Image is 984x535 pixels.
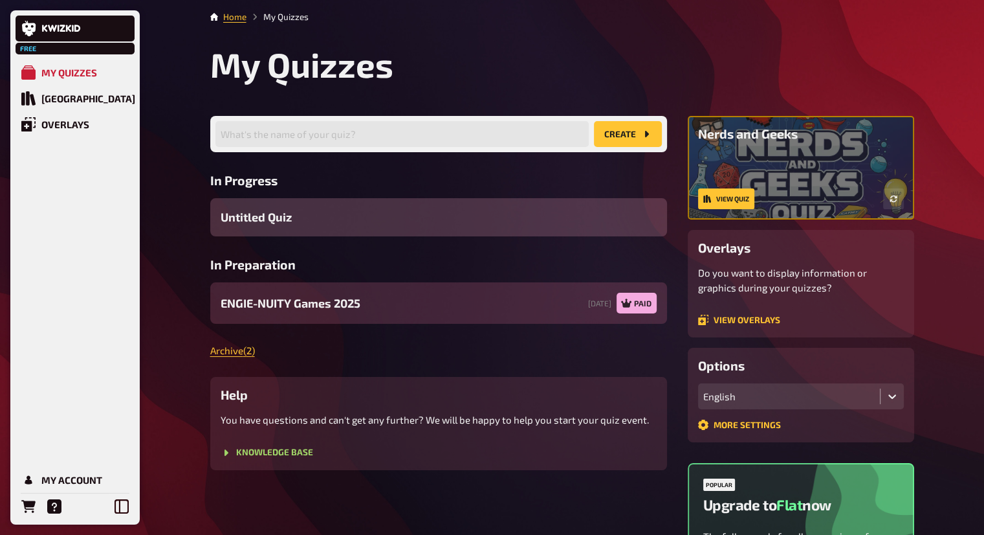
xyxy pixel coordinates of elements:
[594,121,662,147] button: create
[41,119,89,130] div: Overlays
[210,257,667,272] h3: In Preparation
[41,67,97,78] div: My Quizzes
[17,45,40,52] span: Free
[698,315,780,325] a: View overlays
[703,479,735,491] div: Popular
[210,44,914,85] h1: My Quizzes
[698,240,904,255] h3: Overlays
[698,188,754,209] a: View quiz
[41,474,102,486] div: My Account
[221,295,360,312] span: ENGIE-NUITY Games 2025
[223,12,246,22] a: Home
[246,10,309,23] li: My Quizzes
[16,467,135,493] a: My Account
[221,209,292,226] span: Untitled Quiz
[210,345,255,356] a: Archive(2)
[698,420,781,430] a: More settings
[16,111,135,137] a: Overlays
[698,126,904,141] h3: Nerds and Geeks
[617,293,656,313] div: Paid
[221,448,313,458] a: Knowledge Base
[16,60,135,85] a: My Quizzes
[41,93,135,104] div: [GEOGRAPHIC_DATA]
[210,198,667,236] a: Untitled Quiz
[588,298,611,309] small: [DATE]
[16,494,41,519] a: Orders
[210,282,667,324] a: ENGIE-NUITY Games 2025[DATE]Paid
[698,266,904,295] p: Do you want to display information or graphics during your quizzes?
[41,494,67,519] a: Help
[698,358,904,373] h3: Options
[223,10,246,23] li: Home
[215,121,589,147] input: What's the name of your quiz?
[221,413,657,427] p: You have questions and can't get any further? We will be happy to help you start your quiz event.
[703,496,831,514] h2: Upgrade to now
[210,173,667,188] h3: In Progress
[776,496,802,514] span: Flat
[703,391,875,402] div: English
[16,85,135,111] a: Quiz Library
[221,387,657,402] h3: Help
